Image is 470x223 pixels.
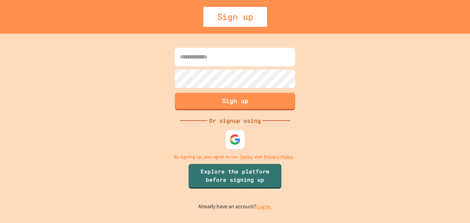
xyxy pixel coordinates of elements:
[174,153,297,160] p: By signing up, you agree to our and .
[203,7,267,27] div: Sign up
[189,164,281,189] a: Explore the platform before signing up
[229,134,241,145] img: google-icon.svg
[207,116,263,125] div: Or signup using
[240,153,253,160] a: Terms
[198,202,272,211] p: Already have an account?
[264,153,293,160] a: Privacy Policy
[175,93,295,110] button: Sign up
[256,203,272,210] a: Log in.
